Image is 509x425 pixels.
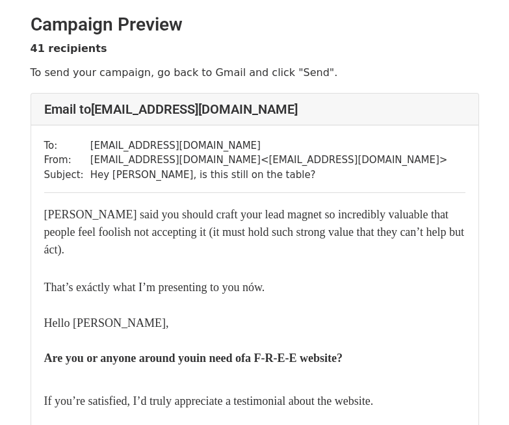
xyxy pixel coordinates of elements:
td: ​Hey [PERSON_NAME], is this still on the table? [90,168,448,183]
td: To: [44,138,90,153]
p: To send your campaign, go back to Gmail and click "Send". [31,66,479,79]
td: From: [44,153,90,168]
span: in need of [196,352,245,365]
span: Hello [PERSON_NAME], [44,316,169,329]
span: That’s exáctly what I’m presenting to you nów. [44,281,265,294]
span: a F-R-E-E website? [245,352,343,365]
span: If you’re satisfied, I’d truly appreciate a testimonial about the website. [44,394,374,407]
font: [PERSON_NAME] said you should craft your lead magnet so incredibly valuable that people feel fool... [44,208,465,256]
strong: 41 recipients [31,42,107,55]
h2: Campaign Preview [31,14,479,36]
td: [EMAIL_ADDRESS][DOMAIN_NAME] < [EMAIL_ADDRESS][DOMAIN_NAME] > [90,153,448,168]
td: [EMAIL_ADDRESS][DOMAIN_NAME] [90,138,448,153]
span: Are you or anyone around you [44,352,197,365]
td: Subject: [44,168,90,183]
h4: Email to [EMAIL_ADDRESS][DOMAIN_NAME] [44,101,465,117]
